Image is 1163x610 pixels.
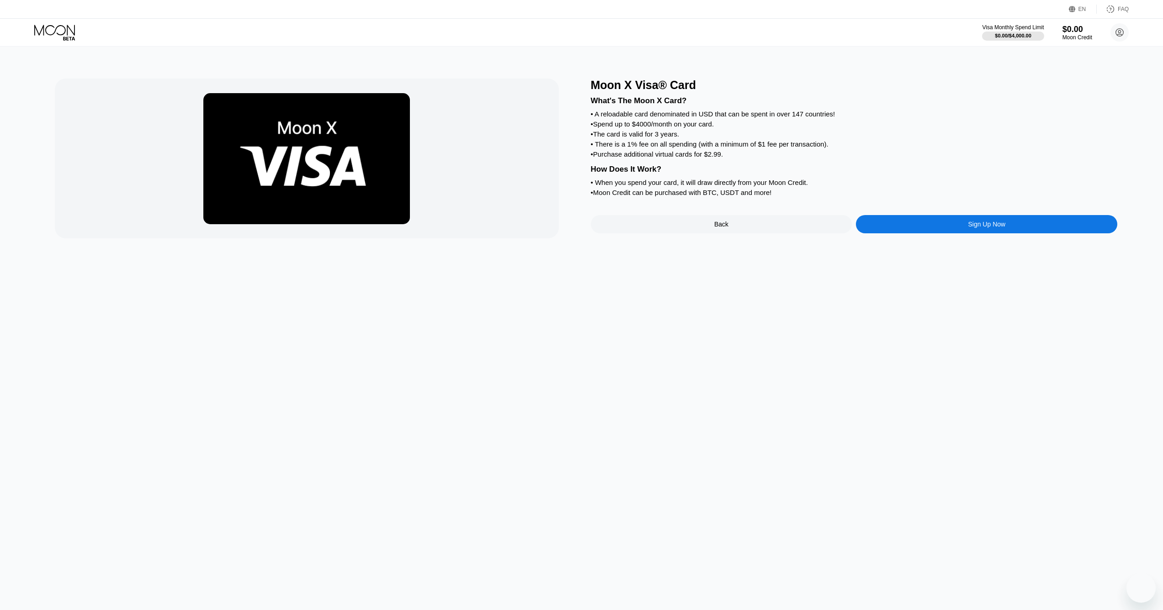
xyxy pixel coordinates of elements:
div: EN [1078,6,1086,12]
div: $0.00 / $4,000.00 [995,33,1031,38]
div: FAQ [1097,5,1129,14]
div: Visa Monthly Spend Limit$0.00/$4,000.00 [982,24,1044,41]
div: • A reloadable card denominated in USD that can be spent in over 147 countries! [591,110,1118,118]
div: • Spend up to $4000/month on your card. [591,120,1118,128]
div: • The card is valid for 3 years. [591,130,1118,138]
div: • When you spend your card, it will draw directly from your Moon Credit. [591,179,1118,186]
iframe: Button to launch messaging window [1126,573,1156,603]
div: • Moon Credit can be purchased with BTC, USDT and more! [591,189,1118,196]
div: Visa Monthly Spend Limit [982,24,1044,31]
div: Moon X Visa® Card [591,79,1118,92]
div: Back [714,221,728,228]
div: Moon Credit [1062,34,1092,41]
div: What's The Moon X Card? [591,96,1118,105]
div: • Purchase additional virtual cards for $2.99. [591,150,1118,158]
div: $0.00Moon Credit [1062,25,1092,41]
div: Sign Up Now [968,221,1005,228]
div: How Does It Work? [591,165,1118,174]
div: Sign Up Now [856,215,1117,233]
div: Back [591,215,852,233]
div: EN [1069,5,1097,14]
div: $0.00 [1062,25,1092,34]
div: FAQ [1118,6,1129,12]
div: • There is a 1% fee on all spending (with a minimum of $1 fee per transaction). [591,140,1118,148]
